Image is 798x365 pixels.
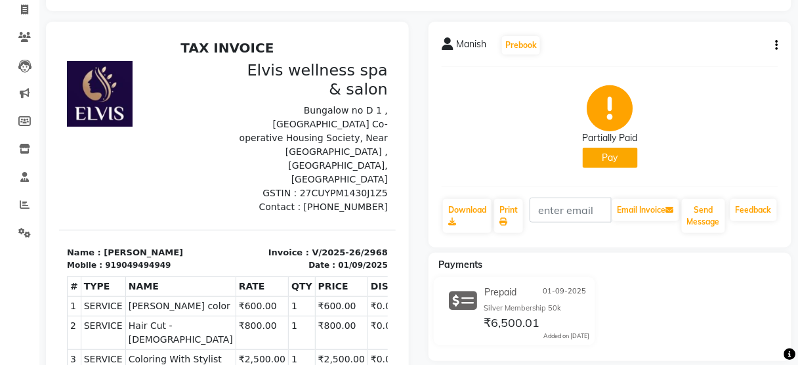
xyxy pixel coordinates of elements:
[177,261,229,281] td: ₹600.00
[9,281,22,314] td: 2
[544,332,590,341] div: Added on [DATE]
[8,5,329,21] h2: TAX INVOICE
[309,281,369,314] td: ₹0.00
[309,314,369,362] td: ₹0.00
[543,286,587,299] span: 01-09-2025
[230,281,257,314] td: 1
[177,69,329,152] p: Bungalow no D 1 , [GEOGRAPHIC_DATA] Co-operative Housing Society, Near [GEOGRAPHIC_DATA] , [GEOGR...
[443,199,492,233] a: Download
[22,242,66,261] th: TYPE
[66,242,177,261] th: NAME
[682,199,725,233] button: Send Message
[230,314,257,362] td: 1
[22,281,66,314] td: SERVICE
[484,315,540,333] span: ₹6,500.01
[494,199,523,233] a: Print
[249,225,276,236] div: Date :
[456,37,486,56] span: Manish
[583,131,638,145] div: Partially Paid
[230,261,257,281] td: 1
[530,198,612,223] input: enter email
[177,242,229,261] th: RATE
[485,286,517,299] span: Prepaid
[256,242,308,261] th: PRICE
[256,314,308,362] td: ₹2,500.00
[484,303,590,314] div: Silver Membership 50k
[438,259,482,270] span: Payments
[177,165,329,179] p: Contact : [PHONE_NUMBER]
[256,261,308,281] td: ₹600.00
[70,265,174,278] span: [PERSON_NAME] color
[230,242,257,261] th: QTY
[22,314,66,362] td: SERVICE
[9,261,22,281] td: 1
[177,152,329,165] p: GSTIN : 27CUYPM1430J1Z5
[177,314,229,362] td: ₹2,500.00
[309,242,369,261] th: DISCOUNT
[8,211,161,225] p: Name : [PERSON_NAME]
[177,26,329,64] h3: Elvis wellness spa & salon
[612,199,679,221] button: Email Invoice
[309,261,369,281] td: ₹0.00
[70,284,174,312] span: Hair Cut - [DEMOGRAPHIC_DATA]
[8,225,43,236] div: Mobile :
[70,318,174,359] span: Coloring With Stylist Consult - Root Touch-Up
[9,314,22,362] td: 3
[730,199,777,221] a: Feedback
[9,242,22,261] th: #
[256,281,308,314] td: ₹800.00
[502,36,540,54] button: Prebook
[279,225,329,236] div: 01/09/2025
[46,225,112,236] div: 919049494949
[22,261,66,281] td: SERVICE
[177,281,229,314] td: ₹800.00
[177,211,329,225] p: Invoice : V/2025-26/2968
[583,148,638,168] button: Pay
